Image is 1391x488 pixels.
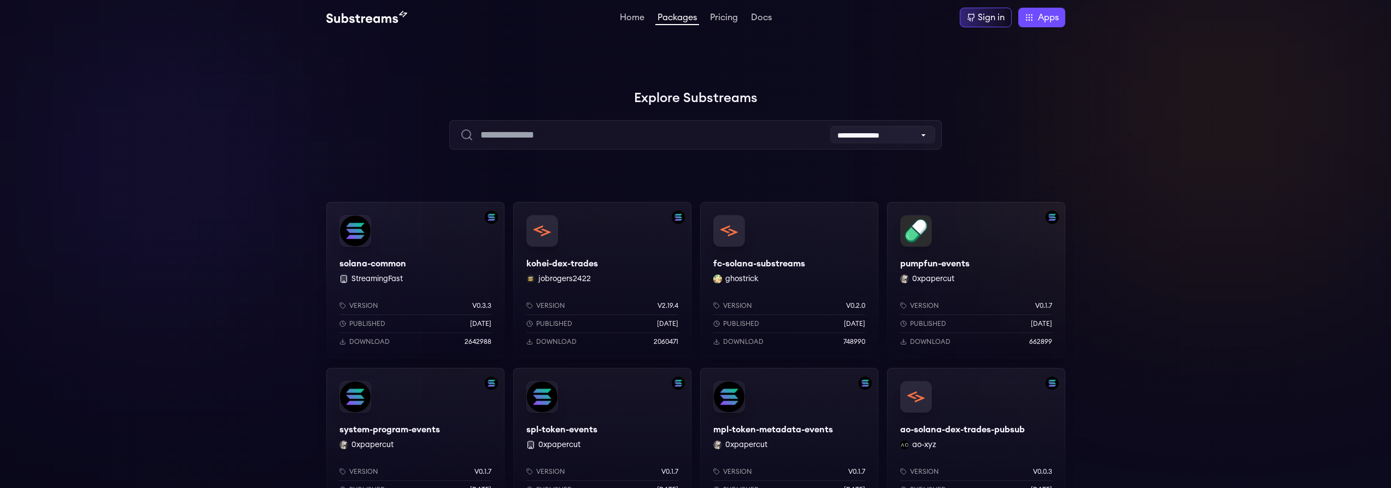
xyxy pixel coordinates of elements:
p: 662899 [1029,337,1052,346]
a: Home [618,13,647,24]
p: v0.3.3 [472,301,491,310]
p: v0.1.7 [1035,301,1052,310]
p: 2060471 [654,337,678,346]
button: StreamingFast [351,273,403,284]
p: Download [349,337,390,346]
button: 0xpapercut [351,439,394,450]
p: Published [349,319,385,328]
p: Version [536,467,565,476]
p: Published [536,319,572,328]
p: v0.2.0 [846,301,865,310]
p: Download [723,337,764,346]
p: v0.1.7 [474,467,491,476]
button: ghostrick [725,273,759,284]
img: Filter by solana network [1046,211,1059,224]
a: Filter by solana networkkohei-dex-tradeskohei-dex-tradesjobrogers2422 jobrogers2422Versionv2.19.4... [513,202,691,359]
p: v0.1.7 [661,467,678,476]
a: Docs [749,13,774,24]
p: Version [723,467,752,476]
p: v0.0.3 [1033,467,1052,476]
p: [DATE] [470,319,491,328]
p: 2642988 [465,337,491,346]
p: Version [536,301,565,310]
img: Filter by solana network [672,211,685,224]
p: Published [910,319,946,328]
button: 0xpapercut [538,439,580,450]
img: Filter by solana network [859,377,872,390]
a: Filter by solana networkpumpfun-eventspumpfun-events0xpapercut 0xpapercutVersionv0.1.7Published[D... [887,202,1065,359]
p: Version [910,301,939,310]
p: Version [349,467,378,476]
img: Filter by solana network [1046,377,1059,390]
p: [DATE] [844,319,865,328]
span: Apps [1038,11,1059,24]
img: Filter by solana network [672,377,685,390]
button: ao-xyz [912,439,936,450]
a: Pricing [708,13,740,24]
p: Published [723,319,759,328]
a: fc-solana-substreamsfc-solana-substreamsghostrick ghostrickVersionv0.2.0Published[DATE]Download74... [700,202,878,359]
p: Version [723,301,752,310]
img: Filter by solana network [485,211,498,224]
a: Sign in [960,8,1012,27]
p: Download [536,337,577,346]
p: v0.1.7 [848,467,865,476]
button: 0xpapercut [725,439,767,450]
img: Substream's logo [326,11,407,24]
p: [DATE] [1031,319,1052,328]
img: Filter by solana network [485,377,498,390]
p: 748990 [843,337,865,346]
button: 0xpapercut [912,273,954,284]
a: Filter by solana networksolana-commonsolana-common StreamingFastVersionv0.3.3Published[DATE]Downl... [326,202,504,359]
p: Version [910,467,939,476]
button: jobrogers2422 [538,273,591,284]
p: Version [349,301,378,310]
a: Packages [655,13,699,25]
h1: Explore Substreams [326,87,1065,109]
p: [DATE] [657,319,678,328]
div: Sign in [978,11,1005,24]
p: v2.19.4 [658,301,678,310]
p: Download [910,337,950,346]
